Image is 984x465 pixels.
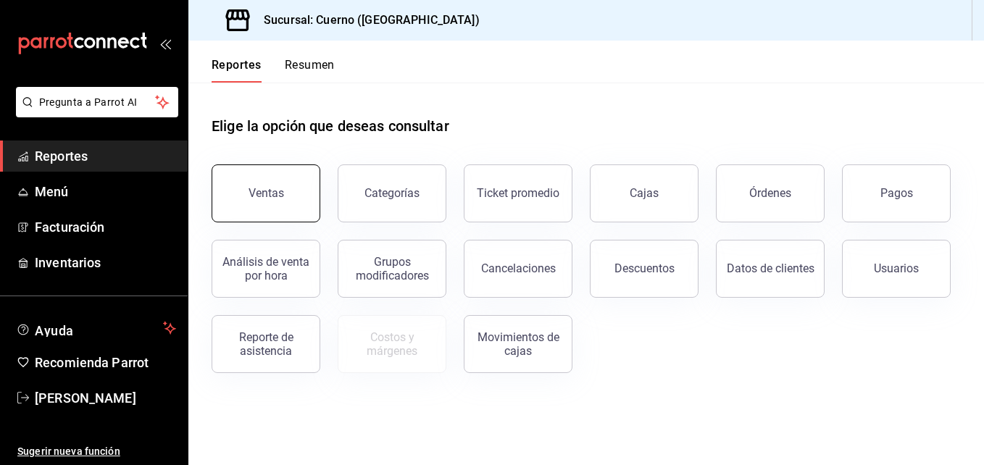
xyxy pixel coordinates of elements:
button: open_drawer_menu [159,38,171,49]
div: Pagos [880,186,913,200]
button: Datos de clientes [716,240,825,298]
button: Resumen [285,58,335,83]
button: Usuarios [842,240,951,298]
span: [PERSON_NAME] [35,388,176,408]
span: Ayuda [35,319,157,337]
button: Cancelaciones [464,240,572,298]
div: Categorías [364,186,420,200]
button: Categorías [338,164,446,222]
button: Descuentos [590,240,699,298]
div: Cancelaciones [481,261,556,275]
div: Costos y márgenes [347,330,437,358]
div: navigation tabs [212,58,335,83]
button: Análisis de venta por hora [212,240,320,298]
button: Movimientos de cajas [464,315,572,373]
div: Grupos modificadores [347,255,437,282]
h3: Sucursal: Cuerno ([GEOGRAPHIC_DATA]) [252,12,480,29]
span: Reportes [35,146,176,166]
button: Grupos modificadores [338,240,446,298]
div: Ventas [249,186,284,200]
button: Reporte de asistencia [212,315,320,373]
span: Recomienda Parrot [35,353,176,372]
button: Contrata inventarios para ver este reporte [338,315,446,373]
div: Órdenes [749,186,791,200]
button: Reportes [212,58,262,83]
button: Cajas [590,164,699,222]
div: Cajas [630,186,659,200]
div: Movimientos de cajas [473,330,563,358]
div: Ticket promedio [477,186,559,200]
div: Descuentos [614,261,675,275]
div: Reporte de asistencia [221,330,311,358]
button: Ventas [212,164,320,222]
button: Ticket promedio [464,164,572,222]
div: Análisis de venta por hora [221,255,311,282]
a: Pregunta a Parrot AI [10,105,178,120]
div: Datos de clientes [727,261,814,275]
span: Facturación [35,217,176,237]
span: Sugerir nueva función [17,444,176,459]
span: Menú [35,182,176,201]
button: Pregunta a Parrot AI [16,87,178,117]
span: Inventarios [35,253,176,272]
button: Pagos [842,164,951,222]
button: Órdenes [716,164,825,222]
h1: Elige la opción que deseas consultar [212,115,449,137]
div: Usuarios [874,261,919,275]
span: Pregunta a Parrot AI [39,95,156,110]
